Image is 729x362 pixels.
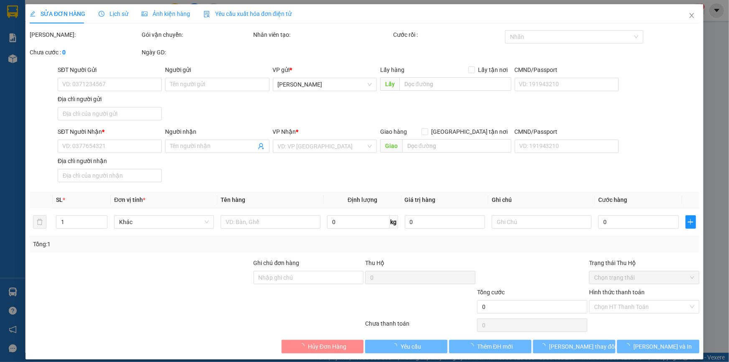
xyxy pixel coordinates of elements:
div: VP gửi [273,65,377,74]
span: loading [468,343,477,349]
span: loading [625,343,634,349]
div: SĐT Người Nhận [58,127,162,136]
span: Cao Lãnh [278,78,372,91]
button: Hủy Đơn Hàng [282,340,364,353]
div: Địa chỉ người nhận [58,156,162,166]
span: clock-circle [99,11,104,17]
span: Lấy tận nơi [475,65,511,74]
input: Ghi chú đơn hàng [254,271,364,284]
span: Thu Hộ [365,260,384,266]
span: Hủy Đơn Hàng [308,342,346,351]
span: Lấy hàng [380,66,404,73]
div: Tổng: 1 [33,240,282,249]
button: Close [680,4,704,28]
span: Lấy [380,77,399,91]
button: Thêm ĐH mới [449,340,531,353]
span: Nhận: [98,7,118,16]
span: [PERSON_NAME] thay đổi [549,342,616,351]
div: Ngày GD: [142,48,252,57]
span: Yêu cầu xuất hóa đơn điện tử [203,10,292,17]
span: SỬA ĐƠN HÀNG [30,10,85,17]
span: Giá trị hàng [405,196,436,203]
div: 0939926360 [7,27,92,39]
span: Giao [380,139,402,153]
span: user-add [258,143,264,150]
span: loading [391,343,401,349]
span: Tên hàng [221,196,245,203]
div: CMND/Passport [515,65,619,74]
span: Lịch sử [99,10,128,17]
div: [PERSON_NAME]: [30,30,140,39]
span: Cước hàng [598,196,627,203]
button: plus [686,215,696,229]
button: Yêu cầu [366,340,448,353]
input: Ghi Chú [492,215,592,229]
div: [PERSON_NAME] [7,7,92,17]
button: [PERSON_NAME] và In [617,340,699,353]
div: CMND/Passport [515,127,619,136]
span: loading [299,343,308,349]
div: [GEOGRAPHIC_DATA] [98,7,183,26]
div: XÃ [GEOGRAPHIC_DATA] [GEOGRAPHIC_DATA] [7,39,92,69]
span: Gửi: [7,8,20,17]
label: Ghi chú đơn hàng [254,260,300,266]
input: Địa chỉ của người nhận [58,169,162,182]
span: Đơn vị tính [114,196,145,203]
div: SĐT Người Gửi [58,65,162,74]
span: SL [56,196,63,203]
div: Trạng thái Thu Hộ [589,258,699,268]
span: Giao hàng [380,128,407,135]
span: Thêm ĐH mới [477,342,513,351]
span: Tổng cước [477,289,505,296]
span: kg [390,215,398,229]
input: Dọc đường [399,77,511,91]
span: plus [686,219,696,225]
span: picture [142,11,147,17]
input: VD: Bàn, Ghế [221,215,320,229]
div: [PERSON_NAME] [7,17,92,27]
span: Yêu cầu [401,342,421,351]
th: Ghi chú [488,192,595,208]
label: Hình thức thanh toán [589,289,645,296]
span: Khác [119,216,209,228]
button: [PERSON_NAME] thay đổi [533,340,615,353]
div: Địa chỉ người gửi [58,94,162,104]
div: Gói vận chuyển: [142,30,252,39]
span: edit [30,11,36,17]
button: delete [33,215,46,229]
span: close [688,12,695,19]
span: loading [540,343,549,349]
div: Người nhận [165,127,269,136]
div: 0903767904 [98,36,183,48]
div: Nhân viên tạo: [254,30,392,39]
div: [PERSON_NAME] [98,26,183,36]
div: Người gửi [165,65,269,74]
span: Chọn trạng thái [594,271,694,284]
div: Chưa thanh toán [365,319,477,334]
span: Ảnh kiện hàng [142,10,190,17]
div: Chưa cước : [30,48,140,57]
span: [PERSON_NAME] và In [634,342,692,351]
span: Định lượng [348,196,377,203]
input: Địa chỉ của người gửi [58,107,162,120]
span: VP Nhận [273,128,296,135]
img: icon [203,11,210,18]
div: Cước rồi : [393,30,503,39]
span: [GEOGRAPHIC_DATA] tận nơi [428,127,511,136]
input: Dọc đường [402,139,511,153]
b: 0 [62,49,66,56]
